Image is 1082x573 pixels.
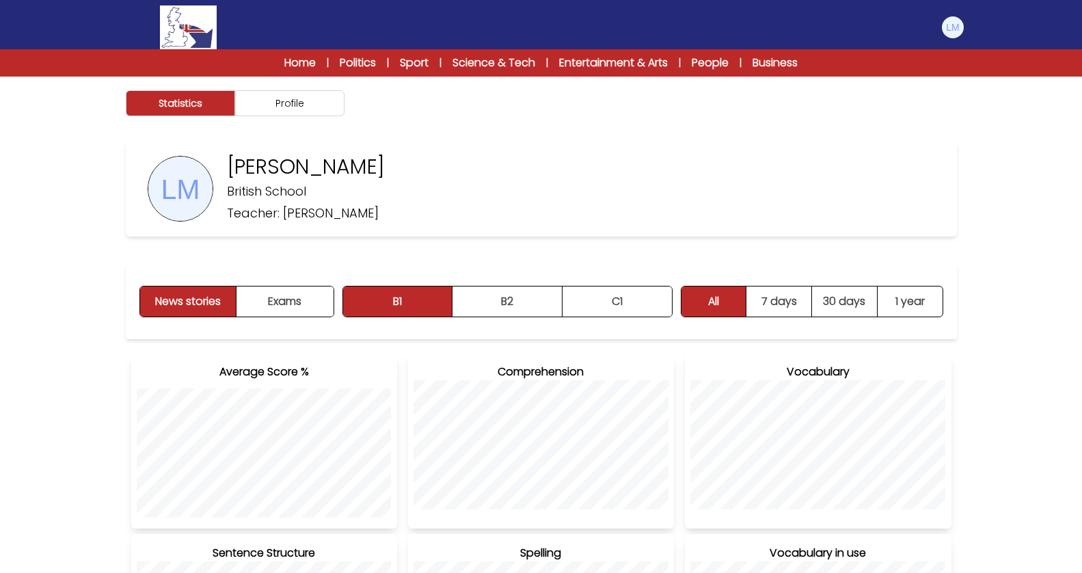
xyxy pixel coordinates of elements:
[563,286,672,317] button: C1
[452,286,563,317] button: B2
[227,204,379,223] p: Teacher: [PERSON_NAME]
[137,545,392,561] h3: Sentence Structure
[690,364,945,380] h3: Vocabulary
[137,364,392,380] h3: Average Score %
[236,286,333,317] button: Exams
[343,286,453,317] button: B1
[140,286,237,317] button: News stories
[690,545,945,561] h3: Vocabulary in use
[235,90,344,116] button: Profile
[227,155,385,179] p: [PERSON_NAME]
[679,56,681,70] span: |
[160,5,216,49] img: Logo
[753,55,798,71] a: Business
[812,286,878,317] button: 30 days
[942,16,964,38] img: Leonardo Magnolfi
[126,90,235,116] button: Statistics
[340,55,376,71] a: Politics
[692,55,729,71] a: People
[148,157,213,221] img: UserPhoto
[284,55,316,71] a: Home
[118,5,260,49] a: Logo
[227,182,306,201] p: British School
[414,364,668,380] h3: Comprehension
[878,286,943,317] button: 1 year
[546,56,548,70] span: |
[559,55,668,71] a: Entertainment & Arts
[414,545,668,561] h3: Spelling
[740,56,742,70] span: |
[327,56,329,70] span: |
[746,286,812,317] button: 7 days
[400,55,429,71] a: Sport
[681,286,747,317] button: All
[439,56,442,70] span: |
[452,55,535,71] a: Science & Tech
[387,56,389,70] span: |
